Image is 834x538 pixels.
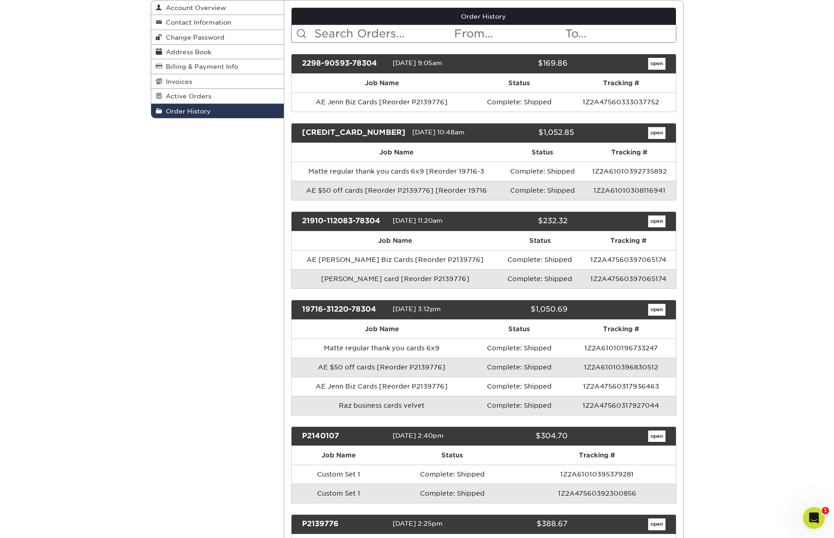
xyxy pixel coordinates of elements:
[295,430,393,442] div: P2140107
[648,304,665,316] a: open
[313,25,453,42] input: Search Orders...
[477,58,574,70] div: $169.86
[518,465,675,484] td: 1Z2A61010395379281
[292,162,501,181] td: Matte regular thank you cards 6x9 [Reorder 19716-3
[803,507,825,529] iframe: Intercom live chat
[477,304,574,316] div: $1,050.69
[393,305,441,313] span: [DATE] 3:12pm
[162,48,211,56] span: Address Book
[490,127,581,139] div: $1,052.85
[499,231,581,250] th: Status
[386,465,518,484] td: Complete: Shipped
[295,518,393,530] div: P2139776
[151,104,284,118] a: Order History
[162,108,211,115] span: Order History
[393,59,442,67] span: [DATE] 9:05am
[292,269,499,288] td: [PERSON_NAME] card [Reorder P2139776]
[566,320,675,338] th: Tracking #
[292,320,472,338] th: Job Name
[472,74,566,92] th: Status
[295,58,393,70] div: 2298-90593-78304
[477,215,574,227] div: $232.32
[151,59,284,74] a: Billing & Payment Info
[472,320,566,338] th: Status
[292,92,472,112] td: AE Jenn Biz Cards [Reorder P2139776]
[393,432,444,439] span: [DATE] 2:40pm
[162,4,226,11] span: Account Overview
[292,231,499,250] th: Job Name
[499,250,581,269] td: Complete: Shipped
[583,162,675,181] td: 1Z2A61010392735892
[477,518,574,530] div: $388.67
[292,250,499,269] td: AE [PERSON_NAME] Biz Cards [Reorder P2139776]
[162,19,231,26] span: Contact Information
[295,127,412,139] div: [CREDIT_CARD_NUMBER]
[151,89,284,103] a: Active Orders
[583,181,675,200] td: 1Z2A61010308116941
[292,338,472,358] td: Matte regular thank you cards 6x9
[581,250,675,269] td: 1Z2A47560397065174
[292,465,386,484] td: Custom Set 1
[386,484,518,503] td: Complete: Shipped
[151,74,284,89] a: Invoices
[292,377,472,396] td: AE Jenn Biz Cards [Reorder P2139776]
[393,217,443,224] span: [DATE] 11:20am
[472,358,566,377] td: Complete: Shipped
[566,338,675,358] td: 1Z2A61010196733247
[162,92,211,100] span: Active Orders
[648,518,665,530] a: open
[151,45,284,59] a: Address Book
[151,30,284,45] a: Change Password
[648,127,665,139] a: open
[648,430,665,442] a: open
[292,74,472,92] th: Job Name
[518,484,675,503] td: 1Z2A47560392300856
[564,25,675,42] input: To...
[472,338,566,358] td: Complete: Shipped
[472,396,566,415] td: Complete: Shipped
[386,446,518,465] th: Status
[292,358,472,377] td: AE $50 off cards [Reorder P2139776]
[581,231,675,250] th: Tracking #
[566,396,675,415] td: 1Z2A47560317927044
[566,74,675,92] th: Tracking #
[583,143,675,162] th: Tracking #
[292,396,472,415] td: Raz business cards velvet
[393,520,443,528] span: [DATE] 2:25pm
[501,181,583,200] td: Complete: Shipped
[499,269,581,288] td: Complete: Shipped
[151,0,284,15] a: Account Overview
[292,484,386,503] td: Custom Set 1
[162,78,192,85] span: Invoices
[566,92,675,112] td: 1Z2A47560333037752
[292,8,676,25] a: Order History
[501,143,583,162] th: Status
[822,507,829,514] span: 1
[518,446,675,465] th: Tracking #
[412,128,465,136] span: [DATE] 10:48am
[151,15,284,30] a: Contact Information
[295,215,393,227] div: 21910-112083-78304
[295,304,393,316] div: 19716-31220-78304
[566,358,675,377] td: 1Z2A61010396830512
[648,215,665,227] a: open
[292,143,501,162] th: Job Name
[292,181,501,200] td: AE $50 off cards [Reorder P2139776] [Reorder 19716
[292,446,386,465] th: Job Name
[162,34,225,41] span: Change Password
[472,92,566,112] td: Complete: Shipped
[477,430,574,442] div: $304.70
[566,377,675,396] td: 1Z2A47560317936463
[581,269,675,288] td: 1Z2A47560397065174
[501,162,583,181] td: Complete: Shipped
[162,63,238,70] span: Billing & Payment Info
[648,58,665,70] a: open
[472,377,566,396] td: Complete: Shipped
[453,25,564,42] input: From...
